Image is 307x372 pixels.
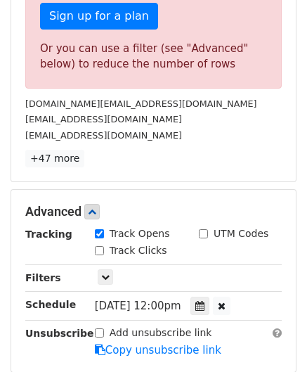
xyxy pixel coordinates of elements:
strong: Filters [25,272,61,283]
a: Sign up for a plan [40,3,158,30]
h5: Advanced [25,204,282,219]
small: [EMAIL_ADDRESS][DOMAIN_NAME] [25,114,182,124]
label: Track Opens [110,226,170,241]
label: Add unsubscribe link [110,326,212,340]
label: UTM Codes [214,226,268,241]
small: [DOMAIN_NAME][EMAIL_ADDRESS][DOMAIN_NAME] [25,98,256,109]
strong: Tracking [25,229,72,240]
label: Track Clicks [110,243,167,258]
div: Or you can use a filter (see "Advanced" below) to reduce the number of rows [40,41,267,72]
strong: Unsubscribe [25,328,94,339]
a: Copy unsubscribe link [95,344,221,357]
a: +47 more [25,150,84,167]
span: [DATE] 12:00pm [95,300,181,312]
strong: Schedule [25,299,76,310]
iframe: Chat Widget [237,304,307,372]
small: [EMAIL_ADDRESS][DOMAIN_NAME] [25,130,182,141]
